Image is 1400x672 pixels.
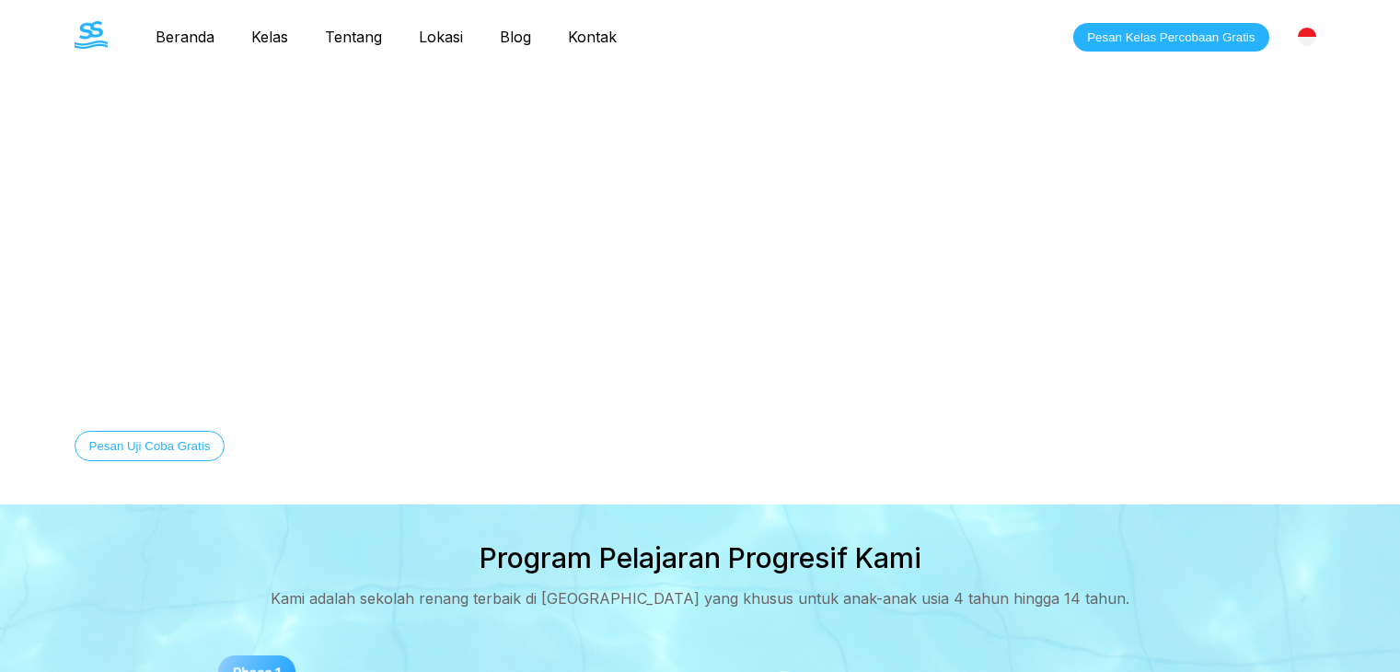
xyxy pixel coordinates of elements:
[271,589,1129,608] div: Kami adalah sekolah renang terbaik di [GEOGRAPHIC_DATA] yang khusus untuk anak-anak usia 4 tahun ...
[480,541,921,574] div: Program Pelajaran Progresif Kami
[75,431,226,461] button: Pesan Uji Coba Gratis
[1288,17,1326,56] div: [GEOGRAPHIC_DATA]
[233,28,307,46] a: Kelas
[1298,28,1316,46] img: Indonesia
[75,302,845,355] div: Les Renang di [GEOGRAPHIC_DATA]
[75,258,845,272] div: Selamat Datang di Swim Starter
[481,28,550,46] a: Blog
[137,28,233,46] a: Beranda
[1073,23,1268,52] button: Pesan Kelas Percobaan Gratis
[243,431,388,461] button: Temukan Kisah Kami
[75,21,108,49] img: The Swim Starter Logo
[75,385,845,401] div: Bekali anak [PERSON_NAME] dengan keterampilan renang penting untuk keselamatan seumur hidup dan k...
[307,28,400,46] a: Tentang
[550,28,635,46] a: Kontak
[400,28,481,46] a: Lokasi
